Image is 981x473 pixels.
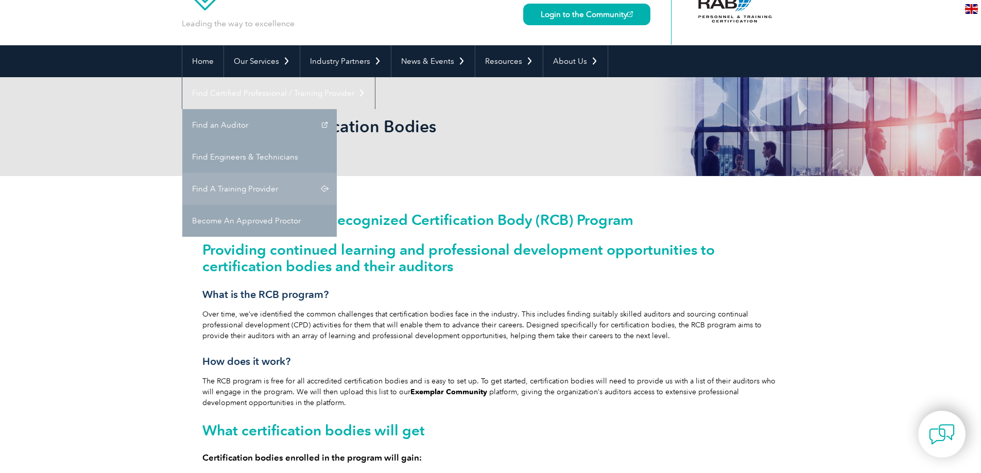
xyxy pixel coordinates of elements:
a: Become An Approved Proctor [182,205,337,237]
a: News & Events [391,45,475,77]
a: Resources [475,45,543,77]
a: Find Engineers & Technicians [182,141,337,173]
div: Over time, we’ve identified the common challenges that certification bodies face in the industry.... [202,212,779,463]
a: About Us [543,45,608,77]
h2: Programs for Certification Bodies [182,118,614,135]
img: en [965,4,978,14]
a: Industry Partners [300,45,391,77]
img: open_square.png [627,11,633,17]
h3: How does it work? [202,355,779,368]
h2: Providing continued learning and professional development opportunities to certification bodies a... [202,241,779,274]
p: Leading the way to excellence [182,18,295,29]
a: Our Services [224,45,300,77]
a: Home [182,45,223,77]
a: Find an Auditor [182,109,337,141]
a: Find Certified Professional / Training Provider [182,77,375,109]
a: Find A Training Provider [182,173,337,205]
img: contact-chat.png [929,422,955,447]
h3: What is the RCB program? [202,288,779,301]
h4: Certification bodies enrolled in the program will gain: [202,452,779,463]
a: Login to the Community [523,4,650,25]
h2: What certification bodies will get [202,422,779,439]
h1: Exemplar Global’s Recognized Certification Body (RCB) Program [202,212,779,227]
a: Exemplar Community [410,388,487,396]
